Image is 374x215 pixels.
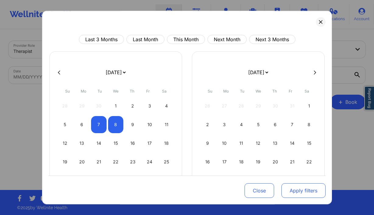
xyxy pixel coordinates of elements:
[301,172,317,189] div: Sat Nov 29 2025
[217,116,232,133] div: Mon Nov 03 2025
[301,153,317,170] div: Sat Nov 22 2025
[142,172,157,189] div: Fri Oct 31 2025
[200,135,215,152] div: Sun Nov 09 2025
[217,135,232,152] div: Mon Nov 10 2025
[284,172,300,189] div: Fri Nov 28 2025
[159,97,174,115] div: Sat Oct 04 2025
[108,97,124,115] div: Wed Oct 01 2025
[74,172,90,189] div: Mon Oct 27 2025
[57,135,73,152] div: Sun Oct 12 2025
[130,89,134,93] abbr: Thursday
[207,35,247,44] button: Next Month
[281,183,326,198] button: Apply filters
[301,135,317,152] div: Sat Nov 15 2025
[251,135,266,152] div: Wed Nov 12 2025
[57,116,73,133] div: Sun Oct 05 2025
[305,89,309,93] abbr: Saturday
[108,153,124,170] div: Wed Oct 22 2025
[245,183,274,198] button: Close
[142,153,157,170] div: Fri Oct 24 2025
[284,116,300,133] div: Fri Nov 07 2025
[91,172,107,189] div: Tue Oct 28 2025
[200,153,215,170] div: Sun Nov 16 2025
[234,172,249,189] div: Tue Nov 25 2025
[125,135,140,152] div: Thu Oct 16 2025
[267,153,283,170] div: Thu Nov 20 2025
[267,135,283,152] div: Thu Nov 13 2025
[234,135,249,152] div: Tue Nov 11 2025
[146,89,150,93] abbr: Friday
[81,89,86,93] abbr: Monday
[301,116,317,133] div: Sat Nov 08 2025
[159,135,174,152] div: Sat Oct 18 2025
[108,172,124,189] div: Wed Oct 29 2025
[74,116,90,133] div: Mon Oct 06 2025
[208,89,212,93] abbr: Sunday
[234,116,249,133] div: Tue Nov 04 2025
[251,116,266,133] div: Wed Nov 05 2025
[91,135,107,152] div: Tue Oct 14 2025
[256,89,261,93] abbr: Wednesday
[200,116,215,133] div: Sun Nov 02 2025
[251,153,266,170] div: Wed Nov 19 2025
[79,35,124,44] button: Last 3 Months
[301,97,317,115] div: Sat Nov 01 2025
[74,153,90,170] div: Mon Oct 20 2025
[284,135,300,152] div: Fri Nov 14 2025
[91,116,107,133] div: Tue Oct 07 2025
[159,153,174,170] div: Sat Oct 25 2025
[108,116,124,133] div: Wed Oct 08 2025
[167,35,205,44] button: This Month
[125,153,140,170] div: Thu Oct 23 2025
[108,135,124,152] div: Wed Oct 15 2025
[97,89,102,93] abbr: Tuesday
[125,116,140,133] div: Thu Oct 09 2025
[57,153,73,170] div: Sun Oct 19 2025
[65,89,70,93] abbr: Sunday
[223,89,229,93] abbr: Monday
[142,116,157,133] div: Fri Oct 10 2025
[142,97,157,115] div: Fri Oct 03 2025
[126,35,164,44] button: Last Month
[289,89,292,93] abbr: Friday
[267,172,283,189] div: Thu Nov 27 2025
[249,35,295,44] button: Next 3 Months
[272,89,277,93] abbr: Thursday
[217,153,232,170] div: Mon Nov 17 2025
[113,89,118,93] abbr: Wednesday
[74,135,90,152] div: Mon Oct 13 2025
[125,172,140,189] div: Thu Oct 30 2025
[162,89,167,93] abbr: Saturday
[251,172,266,189] div: Wed Nov 26 2025
[217,172,232,189] div: Mon Nov 24 2025
[159,116,174,133] div: Sat Oct 11 2025
[57,172,73,189] div: Sun Oct 26 2025
[125,97,140,115] div: Thu Oct 02 2025
[234,153,249,170] div: Tue Nov 18 2025
[142,135,157,152] div: Fri Oct 17 2025
[91,153,107,170] div: Tue Oct 21 2025
[200,172,215,189] div: Sun Nov 23 2025
[240,89,244,93] abbr: Tuesday
[267,116,283,133] div: Thu Nov 06 2025
[284,153,300,170] div: Fri Nov 21 2025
